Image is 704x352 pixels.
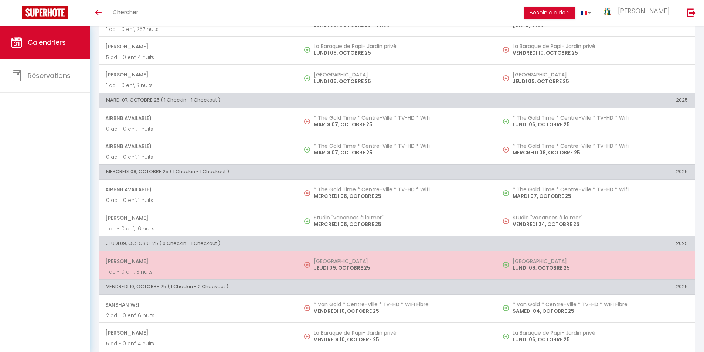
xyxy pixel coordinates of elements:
span: [PERSON_NAME] [105,211,290,225]
span: [PERSON_NAME] [105,254,290,268]
h5: [GEOGRAPHIC_DATA] [513,72,688,78]
img: NO IMAGE [304,190,310,196]
img: NO IMAGE [304,305,310,311]
img: NO IMAGE [503,47,509,53]
th: JEUDI 09, OCTOBRE 25 ( 0 Checkin - 1 Checkout ) [99,236,496,251]
th: 2025 [496,280,695,294]
p: 5 ad - 0 enf, 4 nuits [106,54,290,61]
span: Calendriers [28,38,66,47]
span: [PERSON_NAME] [618,6,670,16]
h5: * The Gold Time * Centre-Ville * TV-HD * Wifi [314,187,489,192]
p: JEUDI 09, OCTOBRE 25 [314,264,489,272]
p: MERCREDI 08, OCTOBRE 25 [314,221,489,228]
p: SAMEDI 04, OCTOBRE 25 [513,307,688,315]
img: NO IMAGE [304,119,310,124]
p: MARDI 07, OCTOBRE 25 [314,149,489,157]
h5: * Van Gold * Centre-Ville * Tv-HD * WIFI Fibre [513,301,688,307]
p: 0 ad - 0 enf, 1 nuits [106,153,290,161]
span: SanShan Wei [105,298,290,312]
button: Besoin d'aide ? [524,7,575,19]
p: LUNDI 06, OCTOBRE 25 [513,264,688,272]
img: NO IMAGE [503,218,509,224]
img: NO IMAGE [503,305,509,311]
span: Chercher [113,8,138,16]
th: 2025 [496,236,695,251]
h5: [GEOGRAPHIC_DATA] [314,72,489,78]
h5: * Van Gold * Centre-Ville * Tv-HD * WIFI Fibre [314,301,489,307]
p: JEUDI 09, OCTOBRE 25 [513,78,688,85]
p: 1 ad - 0 enf, 267 nuits [106,25,290,33]
p: VENDREDI 10, OCTOBRE 25 [314,307,489,315]
span: Airbnb available) [105,111,290,125]
p: 5 ad - 0 enf, 4 nuits [106,340,290,348]
img: Super Booking [22,6,68,19]
p: MARDI 07, OCTOBRE 25 [314,121,489,129]
span: [PERSON_NAME] [105,40,290,54]
h5: [GEOGRAPHIC_DATA] [513,258,688,264]
h5: * The Gold Time * Centre-Ville * TV-HD * Wifi [314,143,489,149]
p: LUNDI 06, OCTOBRE 25 [314,49,489,57]
img: NO IMAGE [503,147,509,153]
img: NO IMAGE [503,75,509,81]
img: NO IMAGE [503,334,509,339]
span: Réservations [28,71,71,80]
h5: La Baraque de Papi- Jardin privé [314,43,489,49]
p: 1 ad - 0 enf, 16 nuits [106,225,290,233]
span: [PERSON_NAME] [105,326,290,340]
th: 2025 [496,164,695,179]
p: VENDREDI 10, OCTOBRE 25 [314,336,489,344]
span: Airbnb available) [105,139,290,153]
p: MERCREDI 08, OCTOBRE 25 [314,192,489,200]
h5: * The Gold Time * Centre-Ville * TV-HD * Wifi [513,187,688,192]
th: MARDI 07, OCTOBRE 25 ( 1 Checkin - 1 Checkout ) [99,93,496,108]
img: ... [602,7,613,16]
p: 2 ad - 0 enf, 6 nuits [106,312,290,319]
p: LUNDI 06, OCTOBRE 25 [513,336,688,344]
p: 0 ad - 0 enf, 1 nuits [106,196,290,204]
p: LUNDI 06, OCTOBRE 25 [314,78,489,85]
p: VENDREDI 10, OCTOBRE 25 [513,49,688,57]
h5: [GEOGRAPHIC_DATA] [314,258,489,264]
p: MERCREDI 08, OCTOBRE 25 [513,149,688,157]
h5: La Baraque de Papi- Jardin privé [513,43,688,49]
p: LUNDI 06, OCTOBRE 25 [513,121,688,129]
p: VENDREDI 24, OCTOBRE 25 [513,221,688,228]
th: 2025 [496,93,695,108]
th: MERCREDI 08, OCTOBRE 25 ( 1 Checkin - 1 Checkout ) [99,164,496,179]
h5: * The Gold Time * Centre-Ville * TV-HD * Wifi [513,143,688,149]
p: 1 ad - 0 enf, 3 nuits [106,268,290,276]
h5: * The Gold Time * Centre-Ville * TV-HD * Wifi [513,115,688,121]
h5: Studio "vacances à la mer" [513,215,688,221]
img: NO IMAGE [503,190,509,196]
span: [PERSON_NAME] [105,68,290,82]
img: NO IMAGE [304,262,310,268]
h5: Studio "vacances à la mer" [314,215,489,221]
p: MARDI 07, OCTOBRE 25 [513,192,688,200]
img: NO IMAGE [503,119,509,124]
p: 0 ad - 0 enf, 1 nuits [106,125,290,133]
img: logout [687,8,696,17]
h5: La Baraque de Papi- Jardin privé [314,330,489,336]
h5: * The Gold Time * Centre-Ville * TV-HD * Wifi [314,115,489,121]
th: VENDREDI 10, OCTOBRE 25 ( 1 Checkin - 2 Checkout ) [99,280,496,294]
p: 1 ad - 0 enf, 3 nuits [106,82,290,89]
span: Airbnb available) [105,182,290,196]
img: NO IMAGE [503,262,509,268]
img: NO IMAGE [304,334,310,339]
h5: La Baraque de Papi- Jardin privé [513,330,688,336]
